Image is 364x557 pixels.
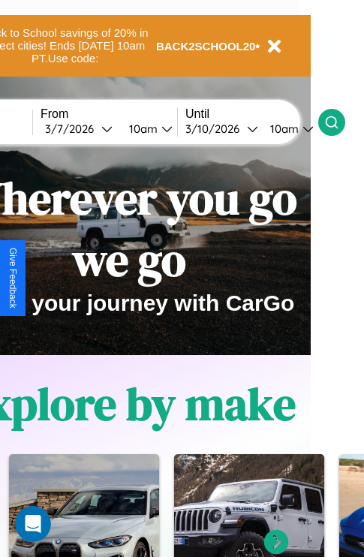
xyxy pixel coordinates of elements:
button: 10am [258,121,318,137]
div: 3 / 10 / 2026 [185,122,247,136]
b: BACK2SCHOOL20 [156,40,256,53]
div: Give Feedback [8,248,18,309]
button: 10am [117,121,177,137]
label: Until [185,107,318,121]
div: 3 / 7 / 2026 [45,122,101,136]
label: From [41,107,177,121]
div: 10am [122,122,161,136]
iframe: Intercom live chat [15,506,51,542]
button: 3/7/2026 [41,121,117,137]
div: 10am [263,122,302,136]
